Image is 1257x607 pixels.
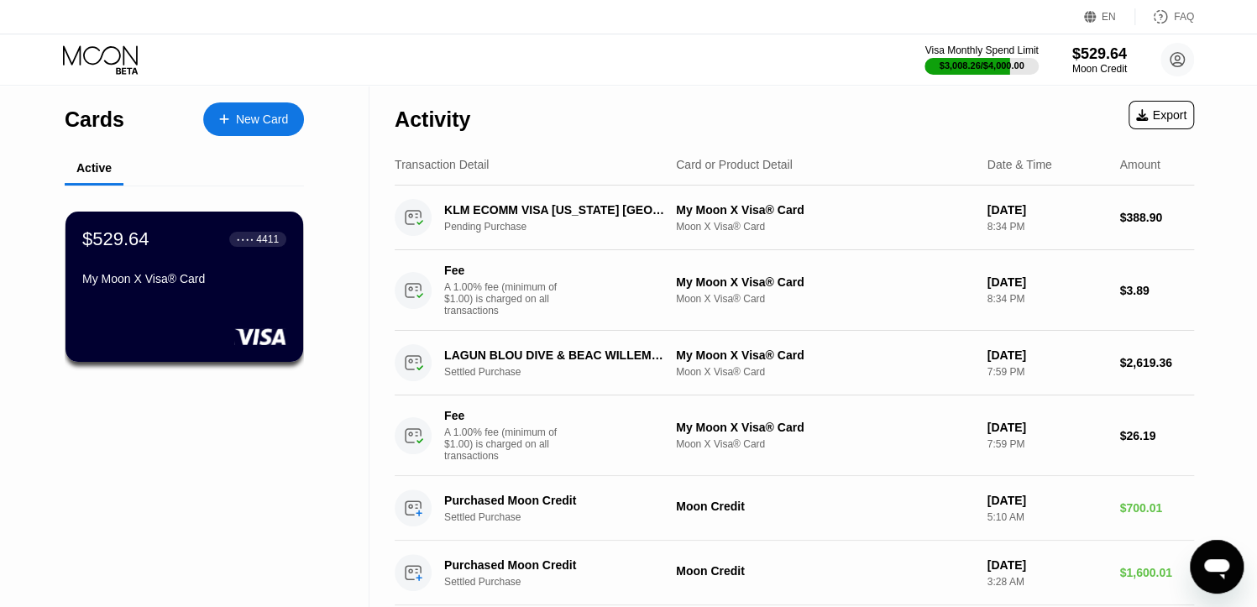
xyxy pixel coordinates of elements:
div: Moon X Visa® Card [676,221,974,233]
div: ● ● ● ● [237,237,254,242]
div: $529.64 [1072,45,1127,63]
div: Transaction Detail [395,158,489,171]
div: $3.89 [1119,284,1194,297]
div: Visa Monthly Spend Limit$3,008.26/$4,000.00 [924,44,1038,75]
div: Visa Monthly Spend Limit [924,44,1038,56]
div: Card or Product Detail [676,158,793,171]
div: FAQ [1135,8,1194,25]
div: EN [1102,11,1116,23]
div: Purchased Moon Credit [444,494,668,507]
div: Moon X Visa® Card [676,438,974,450]
div: 5:10 AM [987,511,1107,523]
div: $2,619.36 [1119,356,1194,369]
div: [DATE] [987,421,1107,434]
div: Export [1129,101,1194,129]
div: $1,600.01 [1119,566,1194,579]
div: My Moon X Visa® Card [676,203,974,217]
div: KLM ECOMM VISA [US_STATE] [GEOGRAPHIC_DATA]Pending PurchaseMy Moon X Visa® CardMoon X Visa® Card[... [395,186,1194,250]
div: Activity [395,107,470,132]
div: FeeA 1.00% fee (minimum of $1.00) is charged on all transactionsMy Moon X Visa® CardMoon X Visa® ... [395,395,1194,476]
iframe: Button to launch messaging window [1190,540,1244,594]
div: Cards [65,107,124,132]
div: A 1.00% fee (minimum of $1.00) is charged on all transactions [444,281,570,317]
div: Amount [1119,158,1160,171]
div: [DATE] [987,348,1107,362]
div: LAGUN BLOU DIVE & BEAC WILLEMSTAD CWSettled PurchaseMy Moon X Visa® CardMoon X Visa® Card[DATE]7:... [395,331,1194,395]
div: New Card [236,113,288,127]
div: $388.90 [1119,211,1194,224]
div: Moon Credit [1072,63,1127,75]
div: 4411 [256,233,279,245]
div: Active [76,161,112,175]
div: $3,008.26 / $4,000.00 [940,60,1024,71]
div: Fee [444,264,562,277]
div: Moon Credit [676,500,974,513]
div: LAGUN BLOU DIVE & BEAC WILLEMSTAD CW [444,348,668,362]
div: Settled Purchase [444,576,685,588]
div: Moon Credit [676,564,974,578]
div: $26.19 [1119,429,1194,442]
div: Purchased Moon CreditSettled PurchaseMoon Credit[DATE]3:28 AM$1,600.01 [395,541,1194,605]
div: $529.64 [82,228,149,250]
div: 3:28 AM [987,576,1107,588]
div: FAQ [1174,11,1194,23]
div: $529.64● ● ● ●4411My Moon X Visa® Card [65,212,303,362]
div: My Moon X Visa® Card [82,272,286,285]
div: Fee [444,409,562,422]
div: [DATE] [987,203,1107,217]
div: EN [1084,8,1135,25]
div: Date & Time [987,158,1052,171]
div: $700.01 [1119,501,1194,515]
div: New Card [203,102,304,136]
div: Settled Purchase [444,511,685,523]
div: Export [1136,108,1186,122]
div: My Moon X Visa® Card [676,348,974,362]
div: A 1.00% fee (minimum of $1.00) is charged on all transactions [444,426,570,462]
div: Pending Purchase [444,221,685,233]
div: KLM ECOMM VISA [US_STATE] [GEOGRAPHIC_DATA] [444,203,668,217]
div: 8:34 PM [987,293,1107,305]
div: 7:59 PM [987,366,1107,378]
div: 7:59 PM [987,438,1107,450]
div: My Moon X Visa® Card [676,275,974,289]
div: Settled Purchase [444,366,685,378]
div: Purchased Moon Credit [444,558,668,572]
div: $529.64Moon Credit [1072,45,1127,75]
div: FeeA 1.00% fee (minimum of $1.00) is charged on all transactionsMy Moon X Visa® CardMoon X Visa® ... [395,250,1194,331]
div: [DATE] [987,558,1107,572]
div: 8:34 PM [987,221,1107,233]
div: [DATE] [987,494,1107,507]
div: Moon X Visa® Card [676,293,974,305]
div: [DATE] [987,275,1107,289]
div: Purchased Moon CreditSettled PurchaseMoon Credit[DATE]5:10 AM$700.01 [395,476,1194,541]
div: Moon X Visa® Card [676,366,974,378]
div: My Moon X Visa® Card [676,421,974,434]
